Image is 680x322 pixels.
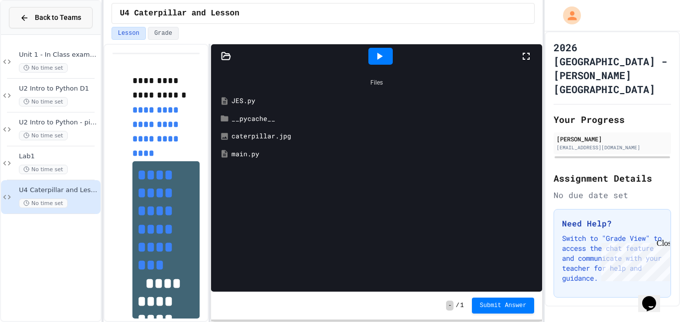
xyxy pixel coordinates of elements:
[562,217,663,229] h3: Need Help?
[480,302,527,310] span: Submit Answer
[446,301,453,311] span: -
[557,134,668,143] div: [PERSON_NAME]
[216,73,538,92] div: Files
[472,298,535,314] button: Submit Answer
[231,149,537,159] div: main.py
[554,171,671,185] h2: Assignment Details
[638,282,670,312] iframe: chat widget
[554,112,671,126] h2: Your Progress
[19,51,99,59] span: Unit 1 - In Class example
[562,233,663,283] p: Switch to "Grade View" to access the chat feature and communicate with your teacher for help and ...
[557,144,668,151] div: [EMAIL_ADDRESS][DOMAIN_NAME]
[35,12,81,23] span: Back to Teams
[19,186,99,195] span: U4 Caterpillar and Lesson
[554,40,671,96] h1: 2026 [GEOGRAPHIC_DATA] - [PERSON_NAME][GEOGRAPHIC_DATA]
[19,97,68,107] span: No time set
[120,7,239,19] span: U4 Caterpillar and Lesson
[19,85,99,93] span: U2 Intro to Python D1
[455,302,459,310] span: /
[19,118,99,127] span: U2 Intro to Python - pictures
[19,199,68,208] span: No time set
[231,96,537,106] div: JES.py
[9,7,93,28] button: Back to Teams
[112,27,146,40] button: Lesson
[597,239,670,281] iframe: chat widget
[19,131,68,140] span: No time set
[19,63,68,73] span: No time set
[148,27,179,40] button: Grade
[553,4,583,27] div: My Account
[231,131,537,141] div: caterpillar.jpg
[460,302,464,310] span: 1
[19,165,68,174] span: No time set
[231,114,537,124] div: __pycache__
[19,152,99,161] span: Lab1
[4,4,69,63] div: Chat with us now!Close
[554,189,671,201] div: No due date set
